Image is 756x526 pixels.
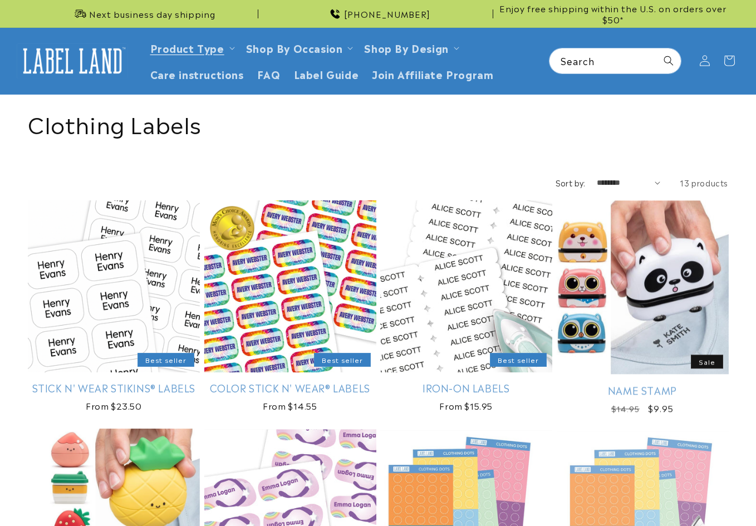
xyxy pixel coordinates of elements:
[246,41,343,54] span: Shop By Occasion
[89,8,215,19] span: Next business day shipping
[364,40,448,55] a: Shop By Design
[239,35,358,61] summary: Shop By Occasion
[28,109,728,137] h1: Clothing Labels
[257,67,281,80] span: FAQ
[357,35,463,61] summary: Shop By Design
[294,67,359,80] span: Label Guide
[150,40,224,55] a: Product Type
[17,43,128,78] img: Label Land
[287,61,366,87] a: Label Guide
[656,48,681,73] button: Search
[365,61,500,87] a: Join Affiliate Program
[380,381,552,394] a: Iron-On Labels
[344,8,430,19] span: [PHONE_NUMBER]
[557,384,729,396] a: Name Stamp
[150,67,244,80] span: Care instructions
[372,67,493,80] span: Join Affiliate Program
[28,381,200,394] a: Stick N' Wear Stikins® Labels
[251,61,287,87] a: FAQ
[556,177,586,188] label: Sort by:
[498,3,728,24] span: Enjoy free shipping within the U.S. on orders over $50*
[680,177,728,188] span: 13 products
[204,381,376,394] a: Color Stick N' Wear® Labels
[13,40,132,82] a: Label Land
[144,35,239,61] summary: Product Type
[144,61,251,87] a: Care instructions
